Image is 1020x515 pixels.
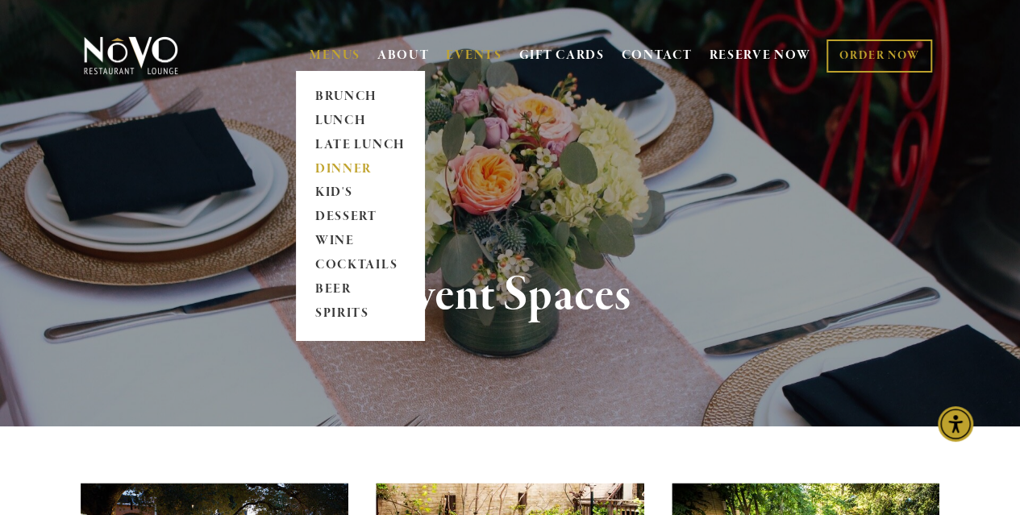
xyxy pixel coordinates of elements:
[826,39,932,73] a: ORDER NOW
[310,206,410,230] a: DESSERT
[519,40,605,71] a: GIFT CARDS
[310,302,410,326] a: SPIRITS
[310,109,410,133] a: LUNCH
[310,181,410,206] a: KID'S
[709,40,810,71] a: RESERVE NOW
[389,264,631,326] strong: Event Spaces
[310,85,410,109] a: BRUNCH
[310,48,360,64] a: MENUS
[622,40,693,71] a: CONTACT
[310,230,410,254] a: WINE
[310,157,410,181] a: DINNER
[938,406,973,442] div: Accessibility Menu
[310,254,410,278] a: COCKTAILS
[446,48,502,64] a: EVENTS
[81,35,181,76] img: Novo Restaurant &amp; Lounge
[377,48,430,64] a: ABOUT
[310,278,410,302] a: BEER
[310,133,410,157] a: LATE LUNCH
